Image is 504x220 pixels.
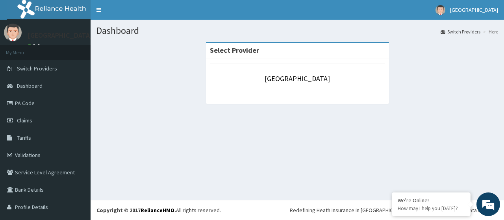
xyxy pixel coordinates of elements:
a: Switch Providers [441,28,480,35]
footer: All rights reserved. [91,200,504,220]
strong: Select Provider [210,46,259,55]
span: Switch Providers [17,65,57,72]
span: Claims [17,117,32,124]
span: Dashboard [17,82,43,89]
a: RelianceHMO [141,207,174,214]
span: [GEOGRAPHIC_DATA] [450,6,498,13]
li: Here [481,28,498,35]
p: [GEOGRAPHIC_DATA] [28,32,93,39]
div: We're Online! [398,197,465,204]
p: How may I help you today? [398,205,465,212]
strong: Copyright © 2017 . [96,207,176,214]
img: User Image [4,24,22,41]
a: Online [28,43,46,48]
h1: Dashboard [96,26,498,36]
img: User Image [435,5,445,15]
div: Redefining Heath Insurance in [GEOGRAPHIC_DATA] using Telemedicine and Data Science! [290,206,498,214]
span: Tariffs [17,134,31,141]
a: [GEOGRAPHIC_DATA] [265,74,330,83]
